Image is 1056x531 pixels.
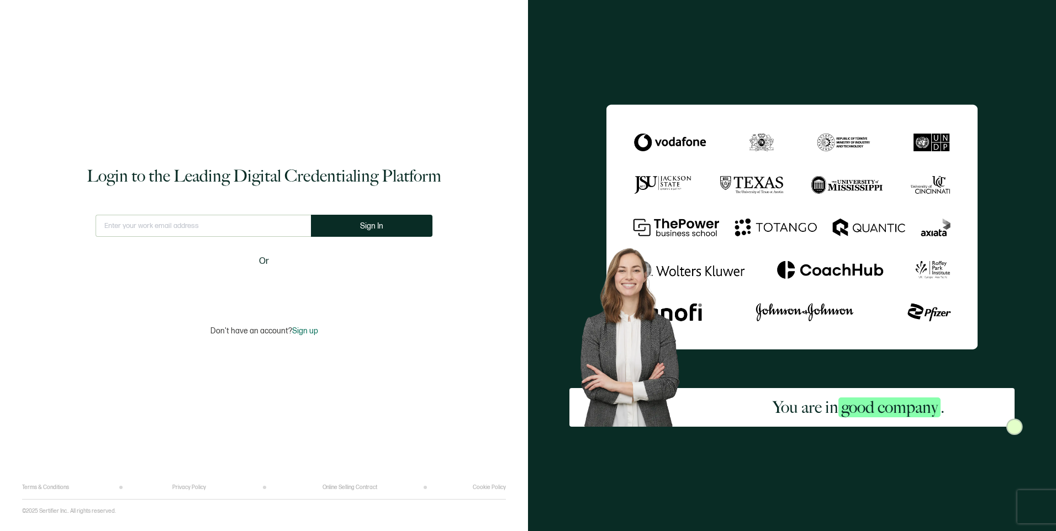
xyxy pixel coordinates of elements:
span: Sign up [292,326,318,336]
p: Don't have an account? [210,326,318,336]
input: Enter your work email address [96,215,311,237]
img: Sertifier Login [1006,418,1023,435]
a: Online Selling Contract [323,484,377,491]
p: ©2025 Sertifier Inc.. All rights reserved. [22,508,116,514]
iframe: [Googleでログイン]ボタン [195,275,333,300]
h1: Login to the Leading Digital Credentialing Platform [87,165,441,187]
img: Sertifier Login - You are in <span class="strong-h">good company</span>. [606,104,978,349]
a: Privacy Policy [172,484,206,491]
button: Sign In [311,215,432,237]
span: Or [259,254,269,268]
span: Sign In [360,222,383,230]
a: Terms & Conditions [22,484,69,491]
a: Cookie Policy [473,484,506,491]
span: good company [838,397,941,417]
img: Sertifier Login - You are in <span class="strong-h">good company</span>. Hero [569,239,703,427]
h2: You are in . [773,396,944,418]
